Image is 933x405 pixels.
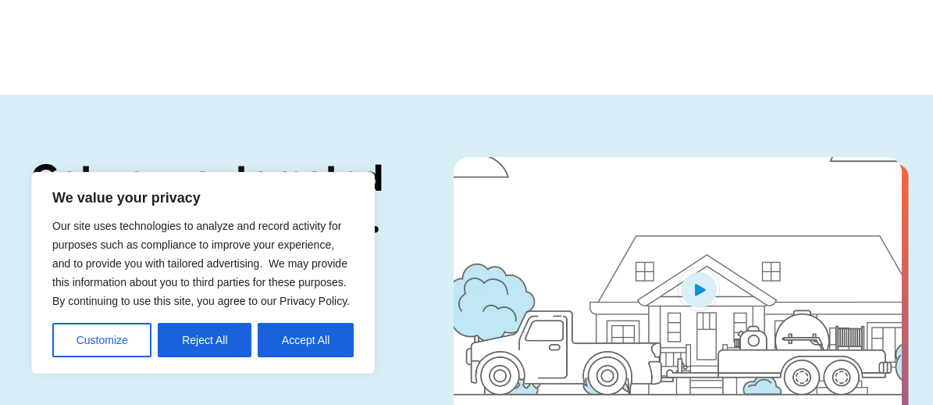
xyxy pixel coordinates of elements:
button: Customize [52,323,151,357]
div: We value your privacy [31,172,375,374]
span: Our site uses technologies to analyze and record activity for purposes such as compliance to impr... [52,220,350,307]
button: Reject All [158,323,251,357]
h1: Get your automated decision in seconds. [31,157,404,240]
img: Blue play button logo on a light blue circular background [678,267,720,311]
p: We value your privacy [52,188,354,207]
button: Accept All [258,323,354,357]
